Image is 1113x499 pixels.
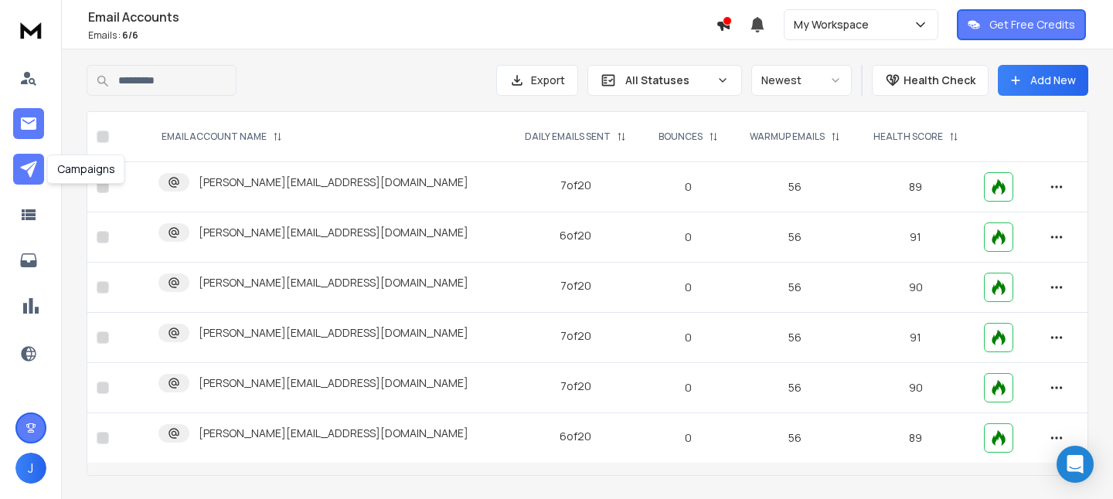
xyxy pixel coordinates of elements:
[857,162,975,212] td: 89
[750,131,825,143] p: WARMUP EMAILS
[199,375,468,391] p: [PERSON_NAME][EMAIL_ADDRESS][DOMAIN_NAME]
[88,29,716,42] p: Emails :
[122,29,138,42] span: 6 / 6
[199,426,468,441] p: [PERSON_NAME][EMAIL_ADDRESS][DOMAIN_NAME]
[904,73,975,88] p: Health Check
[857,413,975,463] td: 89
[625,73,710,88] p: All Statuses
[857,363,975,413] td: 90
[47,154,125,184] div: Campaigns
[733,313,857,363] td: 56
[560,278,591,294] div: 7 of 20
[957,9,1086,40] button: Get Free Credits
[733,363,857,413] td: 56
[652,280,724,295] p: 0
[560,178,591,193] div: 7 of 20
[659,131,703,143] p: BOUNCES
[652,179,724,195] p: 0
[199,325,468,341] p: [PERSON_NAME][EMAIL_ADDRESS][DOMAIN_NAME]
[857,263,975,313] td: 90
[162,131,282,143] div: EMAIL ACCOUNT NAME
[652,430,724,446] p: 0
[733,162,857,212] td: 56
[794,17,875,32] p: My Workspace
[652,229,724,245] p: 0
[733,263,857,313] td: 56
[15,453,46,484] button: J
[525,131,611,143] p: DAILY EMAILS SENT
[733,413,857,463] td: 56
[199,175,468,190] p: [PERSON_NAME][EMAIL_ADDRESS][DOMAIN_NAME]
[751,65,852,96] button: Newest
[989,17,1075,32] p: Get Free Credits
[998,65,1088,96] button: Add New
[652,380,724,395] p: 0
[199,225,468,240] p: [PERSON_NAME][EMAIL_ADDRESS][DOMAIN_NAME]
[560,228,591,243] div: 6 of 20
[1057,446,1094,483] div: Open Intercom Messenger
[733,212,857,263] td: 56
[496,65,578,96] button: Export
[857,313,975,363] td: 91
[873,131,943,143] p: HEALTH SCORE
[88,8,716,26] h1: Email Accounts
[652,330,724,345] p: 0
[15,15,46,44] img: logo
[857,212,975,263] td: 91
[560,328,591,344] div: 7 of 20
[872,65,989,96] button: Health Check
[560,378,591,394] div: 7 of 20
[199,275,468,290] p: [PERSON_NAME][EMAIL_ADDRESS][DOMAIN_NAME]
[560,429,591,444] div: 6 of 20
